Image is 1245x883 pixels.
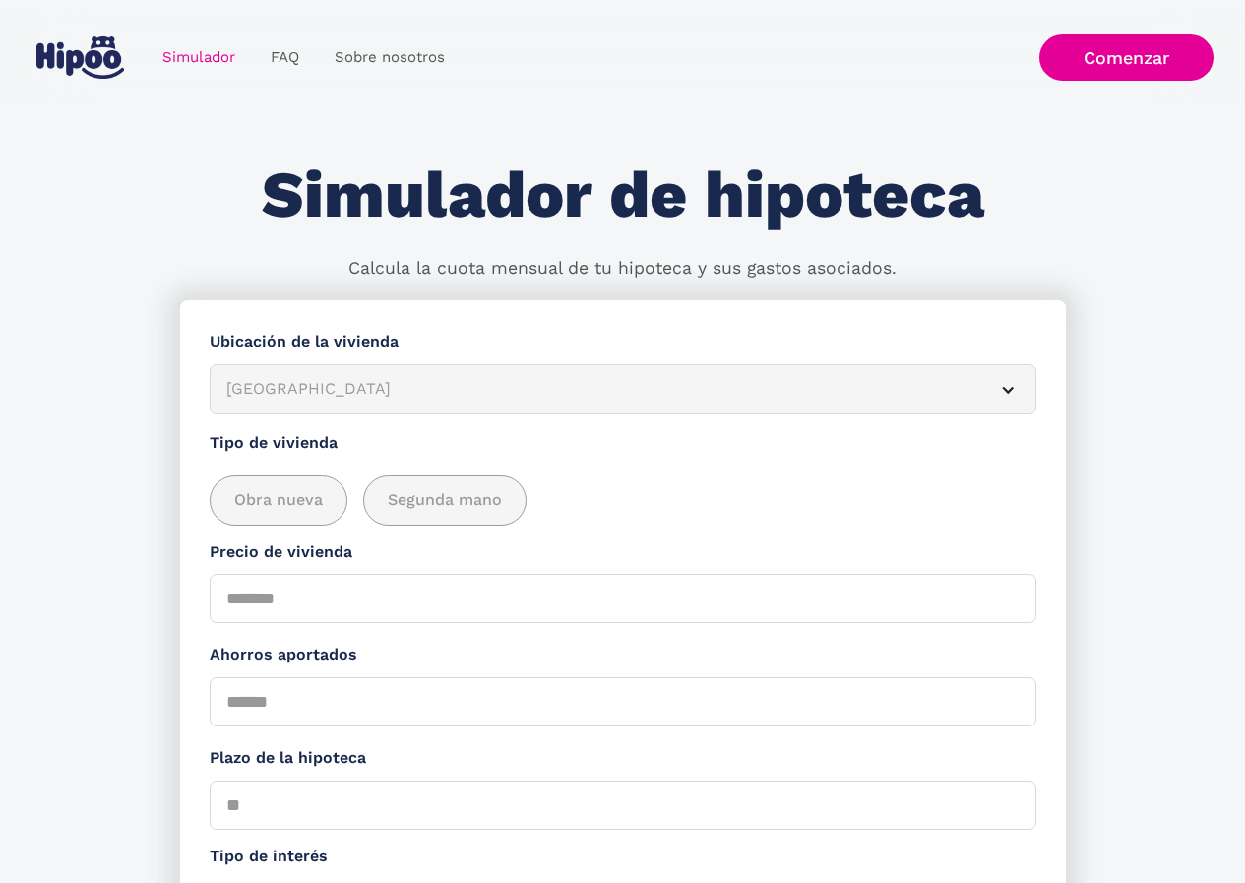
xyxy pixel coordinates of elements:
[388,488,502,513] span: Segunda mano
[210,330,1036,354] label: Ubicación de la vivienda
[253,38,317,77] a: FAQ
[210,431,1036,456] label: Tipo de vivienda
[317,38,463,77] a: Sobre nosotros
[210,746,1036,771] label: Plazo de la hipoteca
[210,475,1036,526] div: add_description_here
[32,29,129,87] a: home
[234,488,323,513] span: Obra nueva
[348,256,897,282] p: Calcula la cuota mensual de tu hipoteca y sus gastos asociados.
[210,364,1036,414] article: [GEOGRAPHIC_DATA]
[262,159,984,231] h1: Simulador de hipoteca
[210,643,1036,667] label: Ahorros aportados
[210,845,1036,869] label: Tipo de interés
[226,377,972,402] div: [GEOGRAPHIC_DATA]
[145,38,253,77] a: Simulador
[1039,34,1214,81] a: Comenzar
[210,540,1036,565] label: Precio de vivienda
